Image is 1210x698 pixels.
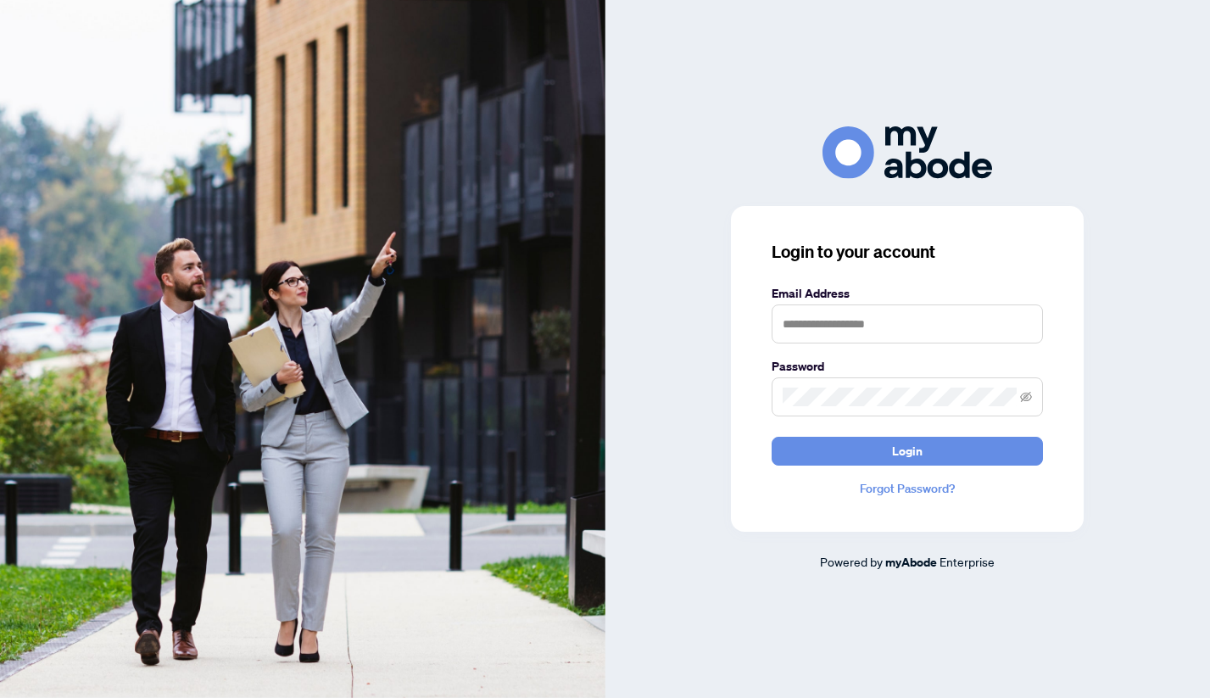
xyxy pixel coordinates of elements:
span: eye-invisible [1020,391,1032,403]
span: Enterprise [940,554,995,569]
img: ma-logo [822,126,992,178]
label: Email Address [772,284,1043,303]
span: Powered by [820,554,883,569]
span: Login [892,438,923,465]
a: Forgot Password? [772,479,1043,498]
h3: Login to your account [772,240,1043,264]
a: myAbode [885,553,937,572]
label: Password [772,357,1043,376]
button: Login [772,437,1043,466]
